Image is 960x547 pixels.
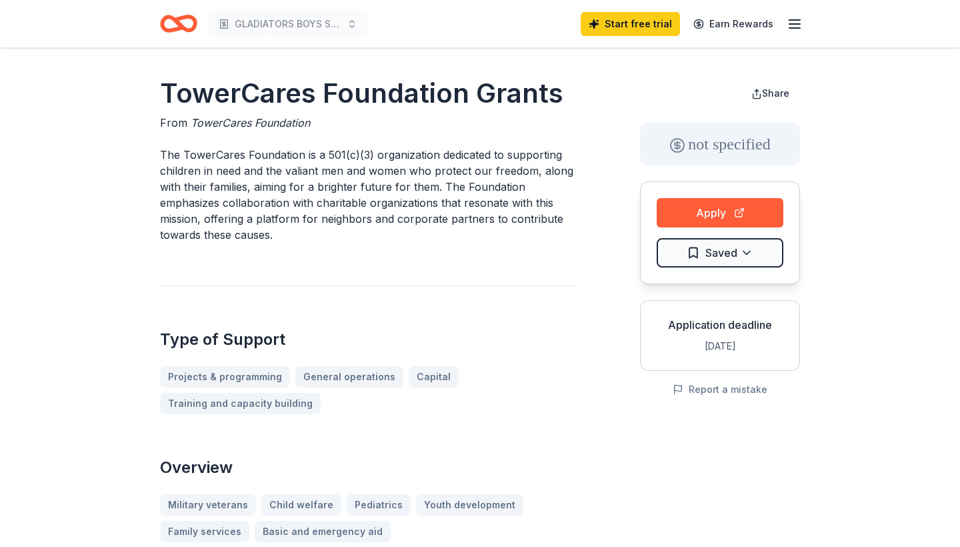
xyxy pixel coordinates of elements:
[657,198,783,227] button: Apply
[160,329,576,350] h2: Type of Support
[160,393,321,414] a: Training and capacity building
[409,366,459,388] a: Capital
[295,366,403,388] a: General operations
[208,11,368,37] button: GLADIATORS BOYS SOCCER CLUB
[651,338,789,354] div: [DATE]
[640,123,800,165] div: not specified
[651,317,789,333] div: Application deadline
[160,457,576,478] h2: Overview
[160,115,576,131] div: From
[657,238,783,267] button: Saved
[762,87,789,99] span: Share
[741,80,800,107] button: Share
[235,16,341,32] span: GLADIATORS BOYS SOCCER CLUB
[705,244,737,261] span: Saved
[673,382,767,398] button: Report a mistake
[160,75,576,112] h1: TowerCares Foundation Grants
[160,147,576,243] p: The TowerCares Foundation is a 501(c)(3) organization dedicated to supporting children in need an...
[581,12,680,36] a: Start free trial
[160,366,290,388] a: Projects & programming
[685,12,781,36] a: Earn Rewards
[191,116,310,129] span: TowerCares Foundation
[160,8,197,39] a: Home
